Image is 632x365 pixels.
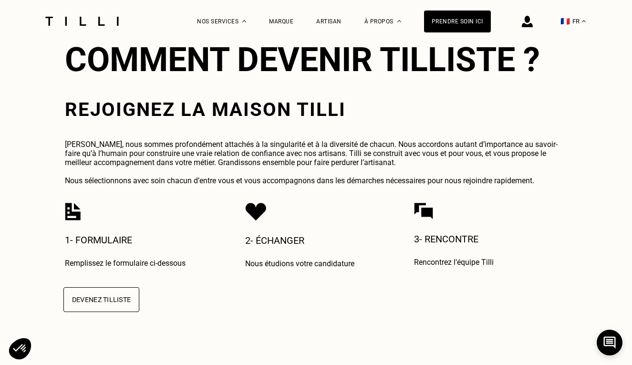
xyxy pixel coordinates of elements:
[414,233,494,245] h4: 3- rencontre
[269,18,293,25] a: Marque
[63,287,139,312] button: Devenez Tilliste
[65,234,186,246] h4: 1- formulaire
[424,10,491,32] a: Prendre soin ici
[245,235,354,246] h4: 2- échanger
[242,20,246,22] img: Menu déroulant
[245,259,354,268] p: Nous étudions votre candidature
[65,40,567,79] h2: Comment devenir Tilliste ?
[65,98,567,121] h3: Rejoignez la maison Tilli
[65,259,186,268] p: Remplissez le formulaire ci-dessous
[522,16,533,27] img: icône connexion
[65,140,567,185] p: [PERSON_NAME], nous sommes profondément attachés à la singularité et à la diversité de chacun. No...
[560,17,570,26] span: 🇫🇷
[42,17,122,26] img: Logo du service de couturière Tilli
[414,258,494,267] p: Rencontrez l‘équipe Tilli
[245,203,266,221] img: 2- échanger
[414,203,433,219] img: 3- rencontre
[397,20,401,22] img: Menu déroulant à propos
[65,203,81,220] img: 1- formulaire
[316,18,342,25] a: Artisan
[582,20,586,22] img: menu déroulant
